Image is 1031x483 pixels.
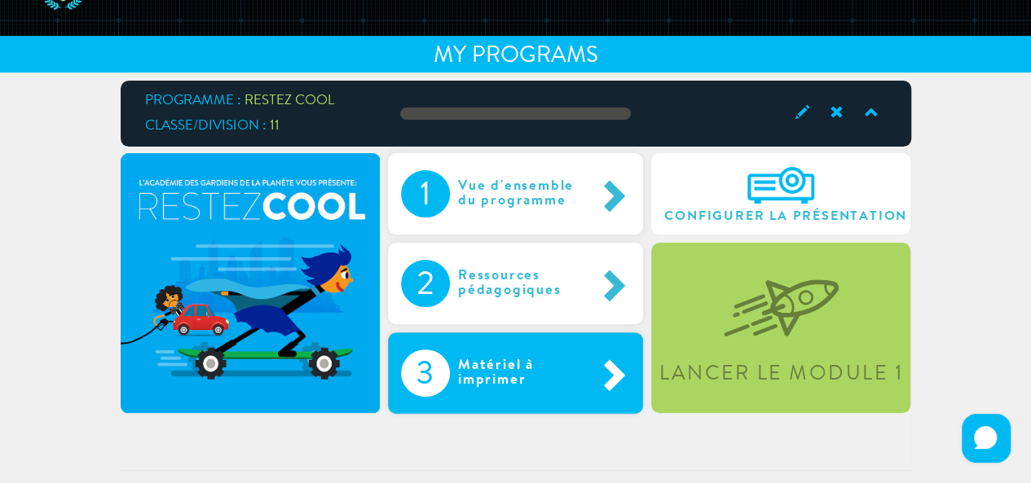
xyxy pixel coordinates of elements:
span: 11 [270,119,280,133]
span: Configurer la présentation [664,209,907,224]
span: Classe/Division : [145,119,267,133]
span: Edit Class [783,102,817,124]
div: Matériel à imprimer [450,349,595,397]
iframe: HelpCrunch [958,410,1015,467]
span: Collapse [852,102,886,124]
div: 1 [401,170,450,217]
span: RESTEZ COOL [245,94,334,108]
div: 3 [401,349,450,397]
img: keepCoolTrial.fr_CA-f6a250f16ff52e54c8b1d928024df0b1.png [121,153,380,412]
div: 2 [401,260,450,307]
div: Vue d'ensemble du programme [450,170,595,217]
img: startLevel-067b1d7070320fa55a55bc2f2caa8c2a.png [724,253,839,337]
div: Ressources pédagogiques [450,260,595,307]
div: Lancer le module 1 [654,364,908,384]
span: Programme : [145,94,241,108]
span: Archive Class [817,102,852,124]
img: A6IEyHKz3Om3AAAAAElFTkSuQmCC [747,167,814,204]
